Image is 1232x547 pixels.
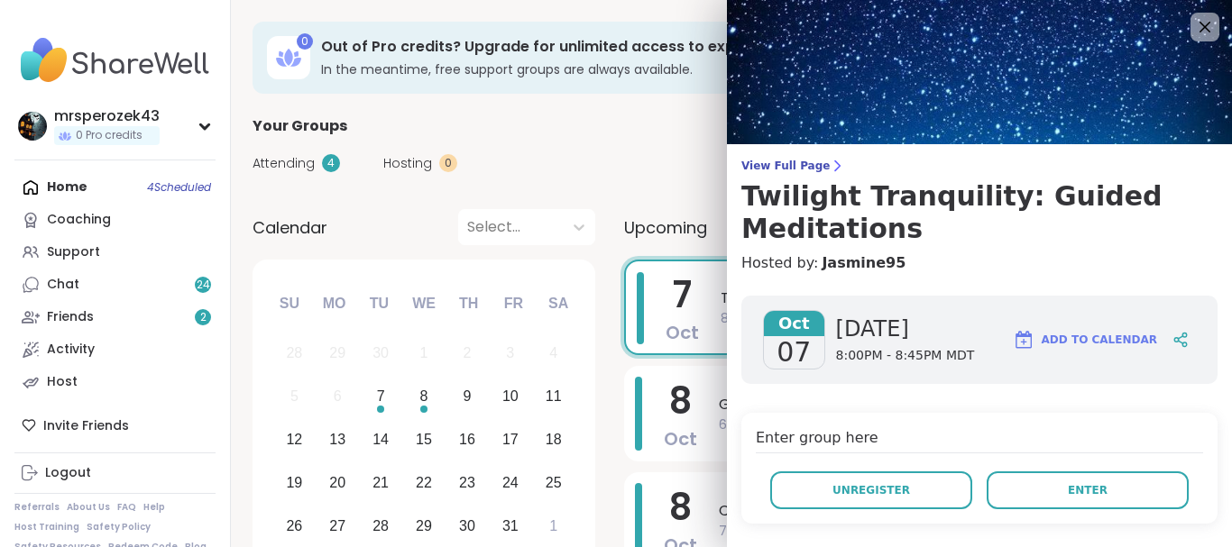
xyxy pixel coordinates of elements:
[318,334,357,373] div: Not available Monday, September 29th, 2025
[673,269,692,320] span: 7
[416,470,432,495] div: 22
[286,470,302,495] div: 19
[538,284,578,324] div: Sa
[420,341,428,365] div: 1
[721,287,1176,309] span: Twilight Tranquility: Guided Meditations
[14,236,216,269] a: Support
[405,421,444,460] div: Choose Wednesday, October 15th, 2025
[719,522,1178,541] span: 7:30AM - 8:00AM MDT
[549,341,557,365] div: 4
[253,115,347,137] span: Your Groups
[286,427,302,451] div: 12
[546,427,562,451] div: 18
[14,457,216,489] a: Logout
[334,384,342,408] div: 6
[290,384,299,408] div: 5
[117,501,136,514] a: FAQ
[362,463,400,502] div: Choose Tuesday, October 21st, 2025
[253,154,315,173] span: Attending
[47,276,79,294] div: Chat
[318,421,357,460] div: Choose Monday, October 13th, 2025
[14,29,216,92] img: ShareWell Nav Logo
[416,427,432,451] div: 15
[87,521,151,533] a: Safety Policy
[1013,329,1034,351] img: ShareWell Logomark
[463,384,471,408] div: 9
[502,514,519,538] div: 31
[14,521,79,533] a: Host Training
[372,514,389,538] div: 28
[362,421,400,460] div: Choose Tuesday, October 14th, 2025
[47,308,94,326] div: Friends
[669,376,692,426] span: 8
[491,334,529,373] div: Not available Friday, October 3rd, 2025
[502,384,519,408] div: 10
[314,284,354,324] div: Mo
[420,384,428,408] div: 8
[47,373,78,391] div: Host
[459,427,475,451] div: 16
[14,409,216,442] div: Invite Friends
[836,315,975,343] span: [DATE]
[275,506,314,545] div: Choose Sunday, October 26th, 2025
[329,470,345,495] div: 20
[493,284,533,324] div: Fr
[405,378,444,416] div: Choose Wednesday, October 8th, 2025
[275,378,314,416] div: Not available Sunday, October 5th, 2025
[534,421,573,460] div: Choose Saturday, October 18th, 2025
[534,506,573,545] div: Choose Saturday, November 1st, 2025
[322,154,340,172] div: 4
[491,421,529,460] div: Choose Friday, October 17th, 2025
[14,366,216,398] a: Host
[666,320,699,345] span: Oct
[372,341,389,365] div: 30
[502,427,519,451] div: 17
[741,159,1218,173] span: View Full Page
[45,464,91,482] div: Logout
[383,154,432,173] span: Hosting
[741,252,1218,274] h4: Hosted by:
[741,159,1218,245] a: View Full PageTwilight Tranquility: Guided Meditations
[439,154,457,172] div: 0
[448,378,487,416] div: Choose Thursday, October 9th, 2025
[502,470,519,495] div: 24
[405,463,444,502] div: Choose Wednesday, October 22nd, 2025
[275,334,314,373] div: Not available Sunday, September 28th, 2025
[318,506,357,545] div: Choose Monday, October 27th, 2025
[318,378,357,416] div: Not available Monday, October 6th, 2025
[329,341,345,365] div: 29
[321,60,1063,78] h3: In the meantime, free support groups are always available.
[14,333,216,366] a: Activity
[329,514,345,538] div: 27
[624,215,707,240] span: Upcoming
[359,284,399,324] div: Tu
[741,180,1218,245] h3: Twilight Tranquility: Guided Meditations
[463,341,471,365] div: 2
[987,471,1189,509] button: Enter
[405,506,444,545] div: Choose Wednesday, October 29th, 2025
[534,378,573,416] div: Choose Saturday, October 11th, 2025
[721,309,1176,328] span: 8:00PM - 8:45PM MDT
[372,427,389,451] div: 14
[297,33,313,50] div: 0
[275,421,314,460] div: Choose Sunday, October 12th, 2025
[200,310,207,325] span: 2
[362,334,400,373] div: Not available Tuesday, September 30th, 2025
[286,514,302,538] div: 26
[404,284,444,324] div: We
[1005,318,1165,361] button: Add to Calendar
[448,463,487,502] div: Choose Thursday, October 23rd, 2025
[491,378,529,416] div: Choose Friday, October 10th, 2025
[18,112,47,141] img: mrsperozek43
[372,470,389,495] div: 21
[47,341,95,359] div: Activity
[777,336,811,369] span: 07
[54,106,160,126] div: mrsperozek43
[491,506,529,545] div: Choose Friday, October 31st, 2025
[448,334,487,373] div: Not available Thursday, October 2nd, 2025
[459,514,475,538] div: 30
[14,501,60,514] a: Referrals
[1068,482,1108,498] span: Enter
[67,501,110,514] a: About Us
[416,514,432,538] div: 29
